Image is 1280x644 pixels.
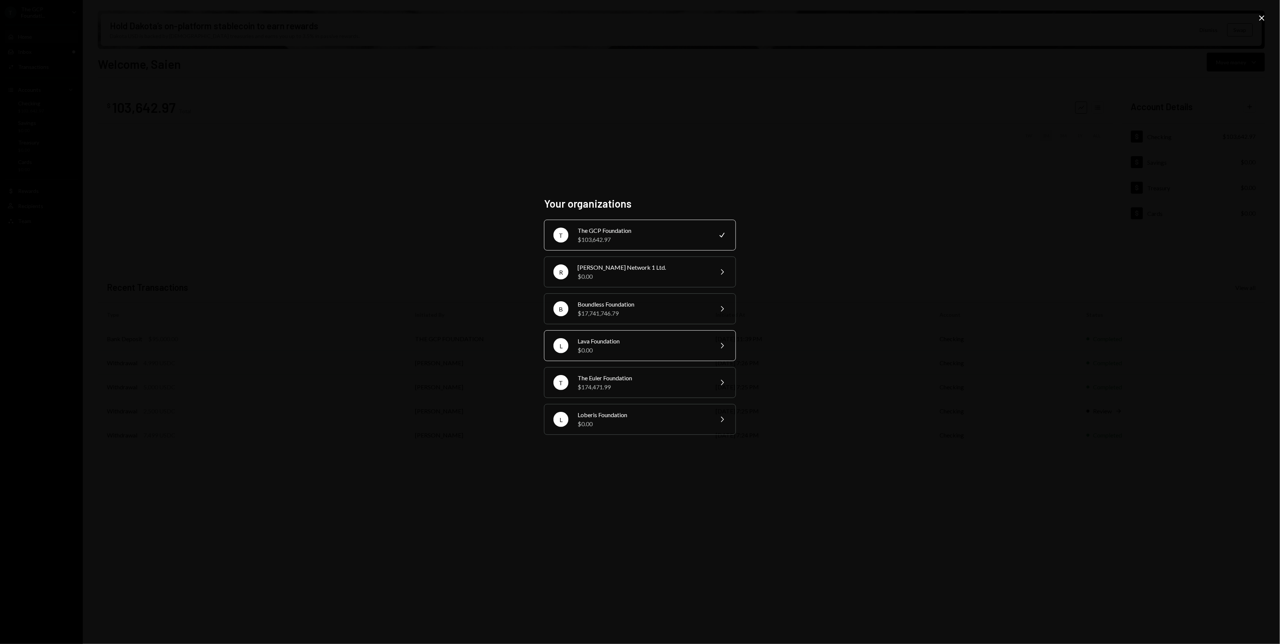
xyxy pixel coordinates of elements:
div: $17,741,746.79 [578,309,708,318]
div: T [553,375,569,390]
div: L [553,412,569,427]
div: $103,642.97 [578,235,708,244]
div: B [553,301,569,316]
button: LLava Foundation$0.00 [544,330,736,361]
div: $0.00 [578,419,708,428]
div: $0.00 [578,272,708,281]
div: $0.00 [578,346,708,355]
div: [PERSON_NAME] Network 1 Ltd. [578,263,708,272]
div: T [553,228,569,243]
h2: Your organizations [544,196,736,211]
button: LLoberis Foundation$0.00 [544,404,736,435]
div: Loberis Foundation [578,410,708,419]
div: R [553,264,569,279]
div: The Euler Foundation [578,374,708,383]
div: Boundless Foundation [578,300,708,309]
div: $174,471.99 [578,383,708,392]
button: TThe GCP Foundation$103,642.97 [544,220,736,251]
div: L [553,338,569,353]
button: R[PERSON_NAME] Network 1 Ltd.$0.00 [544,257,736,287]
button: BBoundless Foundation$17,741,746.79 [544,293,736,324]
div: The GCP Foundation [578,226,708,235]
button: TThe Euler Foundation$174,471.99 [544,367,736,398]
div: Lava Foundation [578,337,708,346]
